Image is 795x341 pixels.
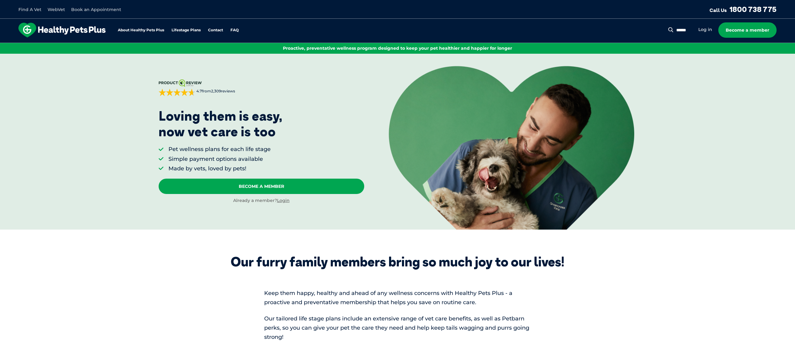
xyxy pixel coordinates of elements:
[18,7,41,12] a: Find A Vet
[159,108,283,139] p: Loving them is easy, now vet care is too
[231,254,564,269] div: Our furry family members bring so much joy to our lives!
[159,89,195,96] div: 4.7 out of 5 stars
[698,27,712,33] a: Log in
[196,89,202,93] strong: 4.7
[709,5,777,14] a: Call Us1800 738 775
[159,198,364,204] div: Already a member?
[264,290,512,306] span: Keep them happy, healthy and ahead of any wellness concerns with Healthy Pets Plus - a proactive ...
[208,28,223,32] a: Contact
[18,23,106,37] img: hpp-logo
[283,45,512,51] span: Proactive, preventative wellness program designed to keep your pet healthier and happier for longer
[264,315,529,340] span: Our tailored life stage plans include an extensive range of vet care benefits, as well as Petbarn...
[667,27,675,33] button: Search
[718,22,777,38] a: Become a member
[277,198,290,203] a: Login
[159,79,364,96] a: 4.7from2,309reviews
[230,28,239,32] a: FAQ
[211,89,235,93] span: 2,309 reviews
[168,145,271,153] li: Pet wellness plans for each life stage
[195,89,235,94] span: from
[159,179,364,194] a: Become A Member
[709,7,727,13] span: Call Us
[118,28,164,32] a: About Healthy Pets Plus
[389,66,634,229] img: <p>Loving them is easy, <br /> now vet care is too</p>
[71,7,121,12] a: Book an Appointment
[168,155,271,163] li: Simple payment options available
[168,165,271,172] li: Made by vets, loved by pets!
[172,28,201,32] a: Lifestage Plans
[48,7,65,12] a: WebVet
